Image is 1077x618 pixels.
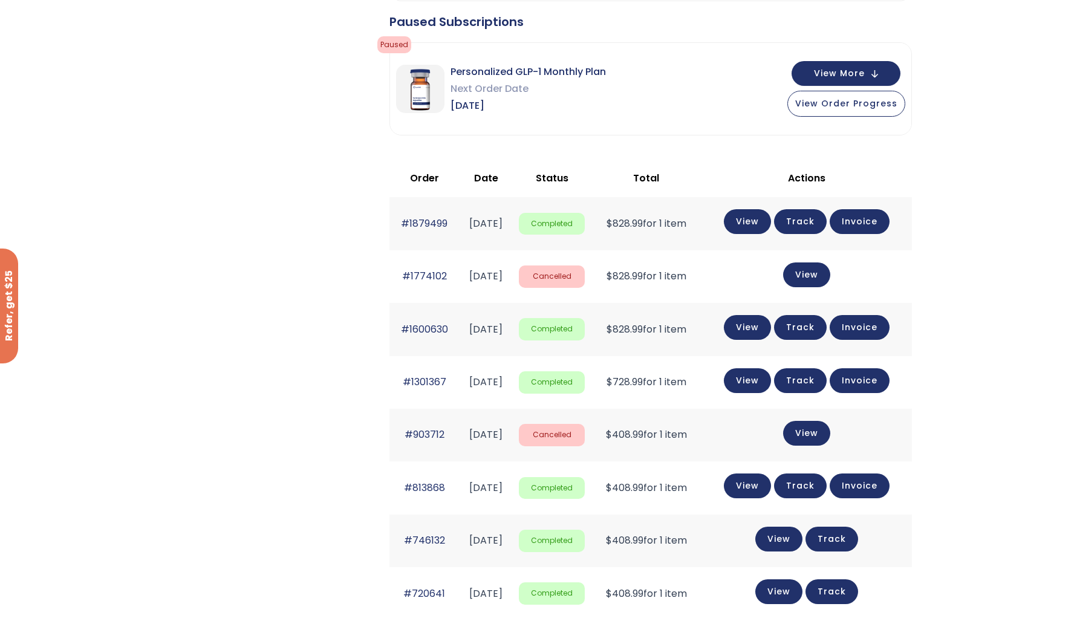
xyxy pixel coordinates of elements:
[830,209,890,234] a: Invoice
[774,209,827,234] a: Track
[606,481,612,495] span: $
[519,371,585,394] span: Completed
[389,13,912,30] div: Paused Subscriptions
[774,368,827,393] a: Track
[591,409,701,461] td: for 1 item
[519,424,585,446] span: Cancelled
[469,375,503,389] time: [DATE]
[755,527,802,551] a: View
[474,171,498,185] span: Date
[830,473,890,498] a: Invoice
[519,530,585,552] span: Completed
[404,533,445,547] a: #746132
[469,269,503,283] time: [DATE]
[469,587,503,600] time: [DATE]
[724,315,771,340] a: View
[519,318,585,340] span: Completed
[607,322,613,336] span: $
[469,533,503,547] time: [DATE]
[814,70,865,77] span: View More
[606,428,612,441] span: $
[469,322,503,336] time: [DATE]
[805,579,858,604] a: Track
[606,533,643,547] span: 408.99
[591,250,701,303] td: for 1 item
[724,209,771,234] a: View
[795,97,897,109] span: View Order Progress
[783,262,830,287] a: View
[792,61,900,86] button: View More
[451,80,606,97] span: Next Order Date
[774,315,827,340] a: Track
[783,421,830,446] a: View
[536,171,568,185] span: Status
[519,213,585,235] span: Completed
[606,587,643,600] span: 408.99
[591,303,701,356] td: for 1 item
[591,461,701,514] td: for 1 item
[402,269,447,283] a: #1774102
[469,428,503,441] time: [DATE]
[403,375,446,389] a: #1301367
[519,477,585,499] span: Completed
[519,265,585,288] span: Cancelled
[451,63,606,80] span: Personalized GLP-1 Monthly Plan
[830,315,890,340] a: Invoice
[788,171,825,185] span: Actions
[606,587,612,600] span: $
[401,216,447,230] a: #1879499
[606,481,643,495] span: 408.99
[607,216,613,230] span: $
[607,269,613,283] span: $
[606,533,612,547] span: $
[755,579,802,604] a: View
[724,368,771,393] a: View
[519,582,585,605] span: Completed
[633,171,659,185] span: Total
[404,481,445,495] a: #813868
[469,481,503,495] time: [DATE]
[774,473,827,498] a: Track
[607,375,613,389] span: $
[469,216,503,230] time: [DATE]
[451,97,606,114] span: [DATE]
[591,197,701,250] td: for 1 item
[607,375,643,389] span: 728.99
[787,91,905,117] button: View Order Progress
[591,356,701,409] td: for 1 item
[607,269,643,283] span: 828.99
[403,587,445,600] a: #720641
[830,368,890,393] a: Invoice
[724,473,771,498] a: View
[410,171,439,185] span: Order
[606,428,643,441] span: 408.99
[401,322,448,336] a: #1600630
[377,36,411,53] span: Paused
[805,527,858,551] a: Track
[607,322,643,336] span: 828.99
[591,515,701,567] td: for 1 item
[607,216,643,230] span: 828.99
[405,428,444,441] a: #903712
